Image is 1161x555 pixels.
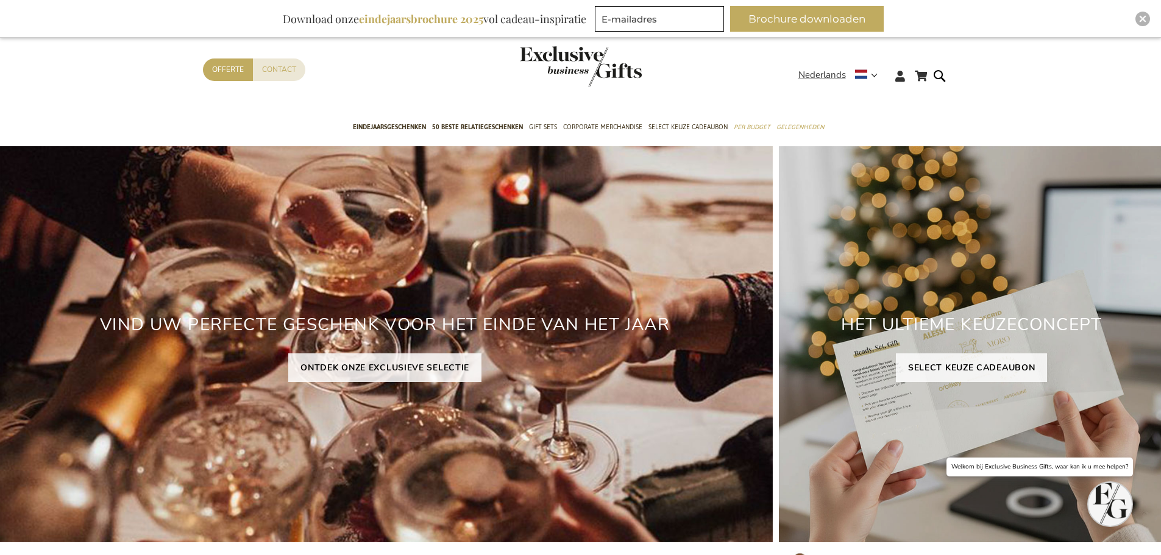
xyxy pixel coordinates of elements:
a: Offerte [203,58,253,81]
div: Close [1135,12,1150,26]
span: 50 beste relatiegeschenken [432,121,523,133]
span: Corporate Merchandise [563,121,642,133]
button: Brochure downloaden [730,6,884,32]
a: ONTDEK ONZE EXCLUSIEVE SELECTIE [288,353,481,382]
input: E-mailadres [595,6,724,32]
a: Contact [253,58,305,81]
a: SELECT KEUZE CADEAUBON [896,353,1047,382]
img: Close [1139,15,1146,23]
a: store logo [520,46,581,87]
div: Nederlands [798,68,886,82]
div: Download onze vol cadeau-inspiratie [277,6,592,32]
img: Exclusive Business gifts logo [520,46,642,87]
span: Per Budget [734,121,770,133]
span: Gift Sets [529,121,557,133]
form: marketing offers and promotions [595,6,728,35]
b: eindejaarsbrochure 2025 [359,12,483,26]
span: Select Keuze Cadeaubon [648,121,728,133]
span: Gelegenheden [776,121,824,133]
span: Nederlands [798,68,846,82]
span: Eindejaarsgeschenken [353,121,426,133]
